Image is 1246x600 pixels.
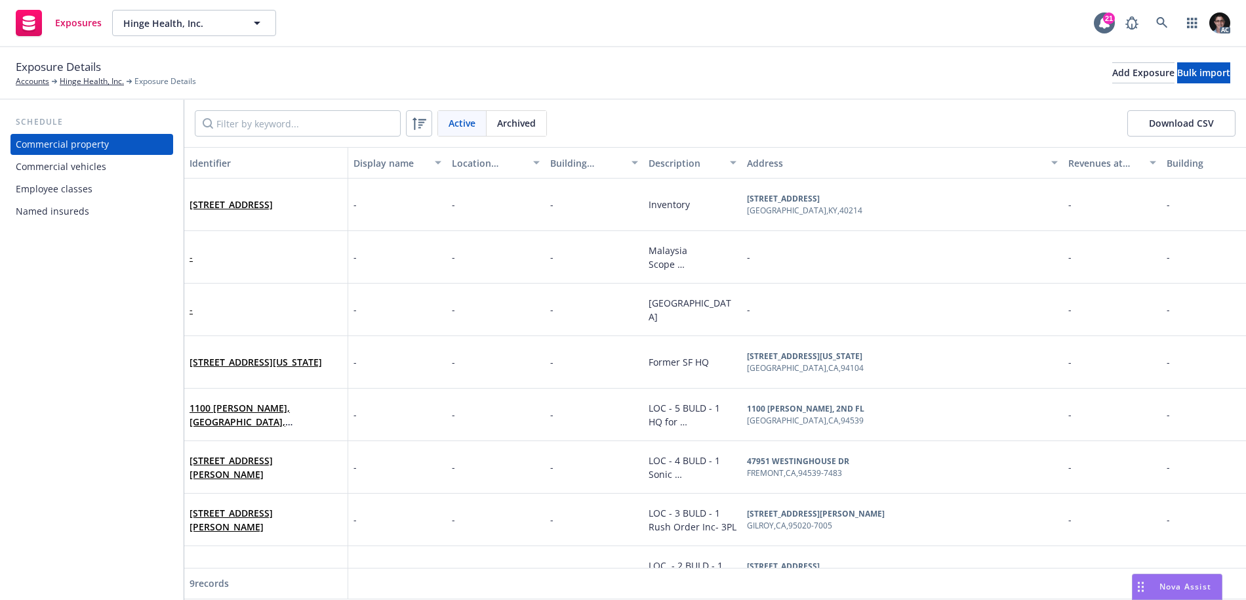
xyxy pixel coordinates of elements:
span: Hinge Health, Inc. [123,16,237,30]
span: Malaysia Scope Manufacturers (M) Sdn. Bhd. [649,244,733,298]
a: - [190,250,193,264]
b: [STREET_ADDRESS][PERSON_NAME] [747,508,885,519]
span: - [550,461,553,473]
button: Add Exposure [1112,62,1175,83]
button: Hinge Health, Inc. [112,10,276,36]
span: - [452,461,455,473]
img: photo [1209,12,1230,33]
span: - [452,356,455,368]
button: Address [742,147,1063,179]
span: - [1068,303,1072,316]
button: Display name [348,147,447,179]
a: [STREET_ADDRESS][PERSON_NAME] [190,507,273,533]
button: Location number [447,147,545,179]
span: Former SF HQ [649,356,709,368]
div: Description [649,156,722,170]
span: Exposure Details [134,75,196,87]
span: [STREET_ADDRESS][PERSON_NAME] [190,454,342,481]
div: Commercial vehicles [16,156,106,177]
span: - [1167,303,1170,316]
a: Switch app [1179,10,1205,36]
span: Exposures [55,18,102,28]
span: - [1068,251,1072,263]
a: [STREET_ADDRESS] [190,198,273,211]
b: 47951 WESTINGHOUSE DR [747,456,849,467]
button: Building number [545,147,643,179]
div: Building [1167,156,1240,170]
div: Schedule [10,116,173,129]
span: - [353,355,357,369]
div: Revenues at location [1068,156,1142,170]
span: - [747,250,750,264]
a: Accounts [16,75,49,87]
div: Commercial property [16,134,109,155]
span: - [550,513,553,526]
div: Named insureds [16,201,89,222]
a: Exposures [10,5,107,41]
b: 1100 [PERSON_NAME], 2ND FL [747,403,864,414]
span: Inventory [649,198,690,211]
button: Revenues at location [1063,147,1161,179]
a: [STREET_ADDRESS][US_STATE] [190,356,322,368]
span: - [550,356,553,368]
span: - [452,303,455,316]
a: Report a Bug [1119,10,1145,36]
span: - [353,250,357,264]
span: - [452,198,455,211]
span: [GEOGRAPHIC_DATA] [649,297,731,323]
div: 21 [1103,11,1115,23]
a: [STREET_ADDRESS] [190,566,273,578]
div: GILROY , CA , 95020-7005 [747,520,885,532]
span: - [1167,251,1170,263]
span: Active [449,116,475,130]
span: LOC - 4 BULD - 1 Sonic Manufacturing Technologies- Computer Hardware mfg for Enso product [649,454,729,549]
span: - [1068,461,1072,473]
div: FREMONT , CA , 94539-7483 [747,467,849,479]
div: Location number [452,156,525,170]
span: - [747,303,750,316]
span: Nova Assist [1159,581,1211,592]
button: Bulk import [1177,62,1230,83]
a: Hinge Health, Inc. [60,75,124,87]
span: LOC - 3 BULD - 1 Rush Order Inc- 3PL [649,507,736,533]
a: [STREET_ADDRESS][PERSON_NAME] [190,454,273,481]
a: Employee classes [10,179,173,200]
span: - [1167,461,1170,473]
span: - [353,513,357,526]
button: Description [643,147,742,179]
span: - [452,513,455,526]
a: Commercial vehicles [10,156,173,177]
span: - [550,408,553,421]
span: - [550,566,553,578]
a: Commercial property [10,134,173,155]
span: LOC - 5 BULD - 1 HQ for [GEOGRAPHIC_DATA] [649,402,731,456]
span: - [1167,198,1170,211]
span: [STREET_ADDRESS] [190,565,273,579]
span: - [1068,513,1072,526]
span: [STREET_ADDRESS] [190,198,273,211]
span: - [1167,408,1170,421]
span: [STREET_ADDRESS][PERSON_NAME] [190,506,342,534]
div: Add Exposure [1112,63,1175,83]
span: 9 records [190,577,229,589]
span: Exposure Details [16,58,101,75]
input: Filter by keyword... [195,110,401,137]
button: Nova Assist [1132,574,1222,600]
span: - [452,566,455,578]
span: LOC - 2 BULD - 1 DCL- 3PL [649,559,723,586]
span: - [550,251,553,263]
div: Bulk import [1177,63,1230,83]
div: Address [747,156,1043,170]
div: Identifier [190,156,342,170]
span: - [1068,198,1072,211]
a: Named insureds [10,201,173,222]
span: - [353,460,357,474]
span: - [1167,513,1170,526]
span: - [1068,356,1072,368]
b: [STREET_ADDRESS] [747,193,820,204]
span: [STREET_ADDRESS][US_STATE] [190,355,322,369]
span: - [353,408,357,421]
span: - [353,303,357,316]
span: Archived [497,116,536,130]
span: - [1068,566,1072,578]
